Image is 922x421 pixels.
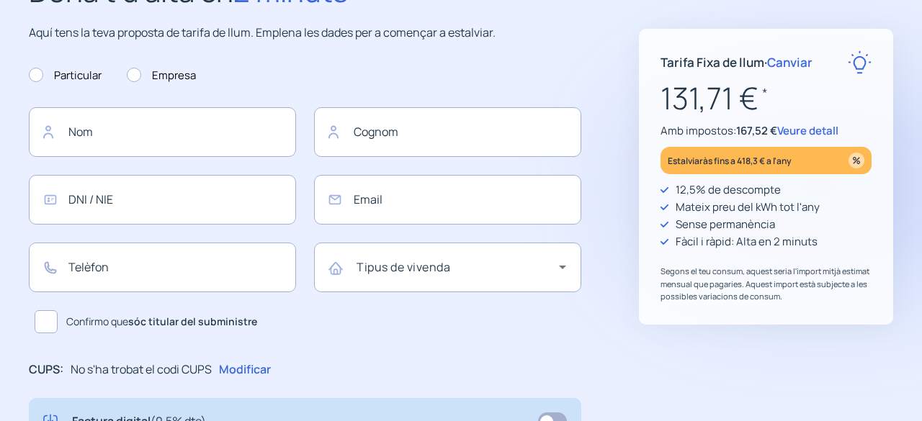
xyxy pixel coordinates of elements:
[29,24,581,42] p: Aquí tens la teva proposta de tarifa de llum. Emplena les dades per a començar a estalviar.
[66,314,257,330] span: Confirmo que
[777,123,838,138] span: Veure detall
[676,216,775,233] p: Sense permanència
[676,199,820,216] p: Mateix preu del kWh tot l'any
[848,50,872,74] img: rate-E.svg
[676,181,781,199] p: 12,5% de descompte
[128,314,257,328] b: sóc titular del subministre
[676,233,818,250] p: Fàcil i ràpid: Alta en 2 minuts
[668,153,792,169] p: Estalviaràs fins a 418,3 € a l'any
[661,122,872,140] p: Amb impostos:
[71,361,212,379] p: No s'ha trobat el codi CUPS
[661,53,813,72] p: Tarifa Fixa de llum ·
[767,54,813,71] span: Canviar
[736,123,777,138] span: 167,52 €
[661,74,872,122] p: 131,71 €
[219,361,271,379] p: Modificar
[29,361,63,379] p: CUPS:
[661,265,872,303] p: Segons el teu consum, aquest seria l'import mitjà estimat mensual que pagaries. Aquest import est...
[357,259,450,275] mat-label: Tipus de vivenda
[29,67,102,84] label: Particular
[849,153,864,168] img: percentage_icon.svg
[127,67,196,84] label: Empresa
